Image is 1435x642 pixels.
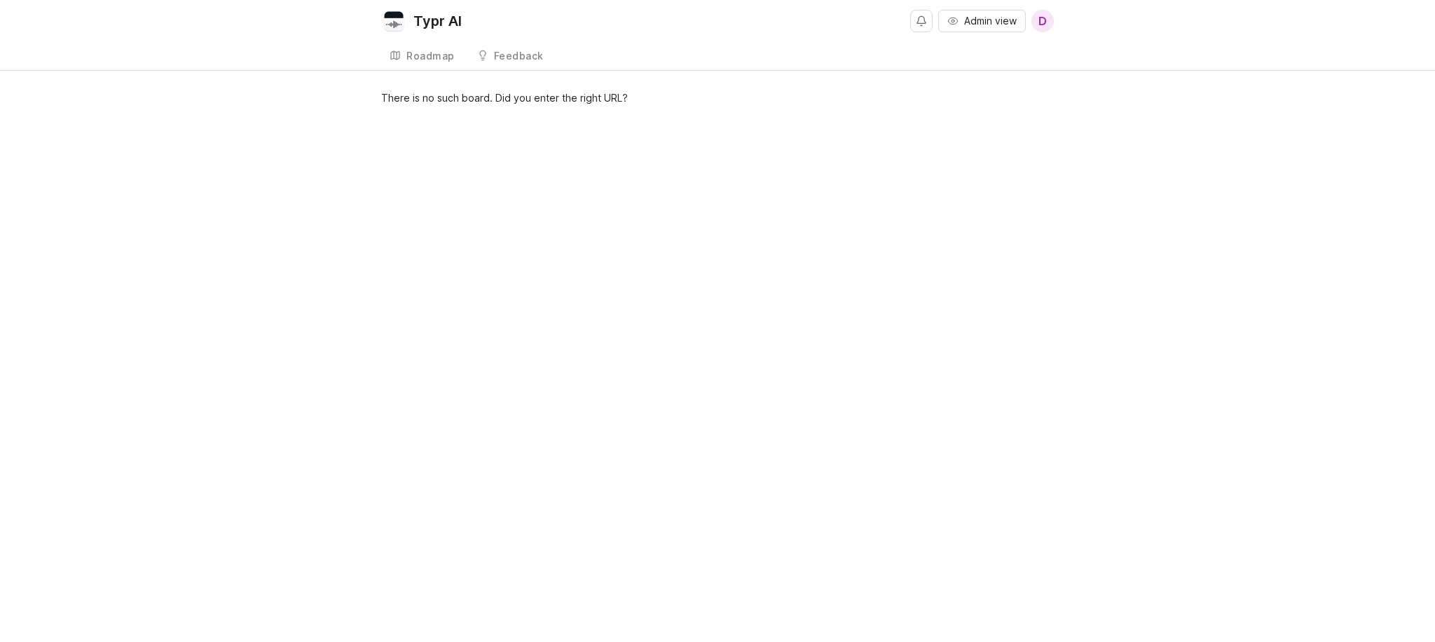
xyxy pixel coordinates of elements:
button: Notifications [910,10,933,32]
img: Typr AI logo [381,8,406,34]
a: Roadmap [381,42,463,71]
div: There is no such board. Did you enter the right URL? [381,93,1054,103]
span: Admin view [964,14,1017,28]
div: Typr AI [413,14,462,28]
a: Feedback [469,42,552,71]
button: D [1031,10,1054,32]
div: Roadmap [406,51,455,61]
span: D [1038,13,1047,29]
div: Feedback [494,51,544,61]
button: Admin view [938,10,1026,32]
